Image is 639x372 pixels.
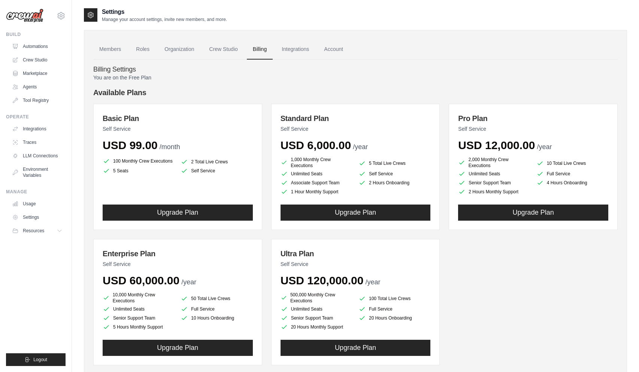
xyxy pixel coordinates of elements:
[458,205,608,221] button: Upgrade Plan
[103,305,175,313] li: Unlimited Seats
[102,7,227,16] h2: Settings
[93,74,618,81] p: You are on the Free Plan
[93,87,618,98] h4: Available Plans
[9,211,66,223] a: Settings
[9,198,66,210] a: Usage
[318,39,349,60] a: Account
[281,179,352,187] li: Associate Support Team
[281,157,352,169] li: 1,000 Monthly Crew Executions
[103,314,175,322] li: Senior Support Team
[281,340,431,356] button: Upgrade Plan
[281,125,431,133] p: Self Service
[281,292,352,304] li: 500,000 Monthly Crew Executions
[6,353,66,366] button: Logout
[103,323,175,331] li: 5 Hours Monthly Support
[458,179,530,187] li: Senior Support Team
[160,143,180,151] span: /month
[23,228,44,234] span: Resources
[103,292,175,304] li: 10,000 Monthly Crew Executions
[281,274,364,287] span: USD 120,000.00
[9,40,66,52] a: Automations
[33,357,47,363] span: Logout
[458,157,530,169] li: 2,000 Monthly Crew Executions
[158,39,200,60] a: Organization
[281,305,352,313] li: Unlimited Seats
[103,248,253,259] h3: Enterprise Plan
[9,123,66,135] a: Integrations
[281,170,352,178] li: Unlimited Seats
[353,143,368,151] span: /year
[181,305,252,313] li: Full Service
[281,188,352,196] li: 1 Hour Monthly Support
[281,139,351,151] span: USD 6,000.00
[281,260,431,268] p: Self Service
[276,39,315,60] a: Integrations
[181,158,252,166] li: 2 Total Live Crews
[358,293,430,304] li: 100 Total Live Crews
[181,293,252,304] li: 50 Total Live Crews
[281,205,431,221] button: Upgrade Plan
[181,167,252,175] li: Self Service
[181,278,196,286] span: /year
[9,163,66,181] a: Environment Variables
[458,125,608,133] p: Self Service
[537,143,552,151] span: /year
[458,188,530,196] li: 2 Hours Monthly Support
[536,170,608,178] li: Full Service
[247,39,273,60] a: Billing
[9,81,66,93] a: Agents
[102,16,227,22] p: Manage your account settings, invite new members, and more.
[458,113,608,124] h3: Pro Plan
[103,113,253,124] h3: Basic Plan
[358,158,430,169] li: 5 Total Live Crews
[6,31,66,37] div: Build
[358,305,430,313] li: Full Service
[358,170,430,178] li: Self Service
[103,125,253,133] p: Self Service
[536,179,608,187] li: 4 Hours Onboarding
[103,260,253,268] p: Self Service
[281,323,352,331] li: 20 Hours Monthly Support
[358,314,430,322] li: 20 Hours Onboarding
[6,189,66,195] div: Manage
[103,167,175,175] li: 5 Seats
[103,205,253,221] button: Upgrade Plan
[6,114,66,120] div: Operate
[103,340,253,356] button: Upgrade Plan
[103,157,175,166] li: 100 Monthly Crew Executions
[358,179,430,187] li: 2 Hours Onboarding
[366,278,381,286] span: /year
[203,39,244,60] a: Crew Studio
[181,314,252,322] li: 10 Hours Onboarding
[281,113,431,124] h3: Standard Plan
[9,54,66,66] a: Crew Studio
[93,39,127,60] a: Members
[458,139,535,151] span: USD 12,000.00
[9,136,66,148] a: Traces
[9,67,66,79] a: Marketplace
[536,158,608,169] li: 10 Total Live Crews
[281,248,431,259] h3: Ultra Plan
[9,150,66,162] a: LLM Connections
[6,9,43,23] img: Logo
[103,274,179,287] span: USD 60,000.00
[9,225,66,237] button: Resources
[93,66,618,74] h4: Billing Settings
[103,139,158,151] span: USD 99.00
[281,314,352,322] li: Senior Support Team
[458,170,530,178] li: Unlimited Seats
[130,39,155,60] a: Roles
[9,94,66,106] a: Tool Registry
